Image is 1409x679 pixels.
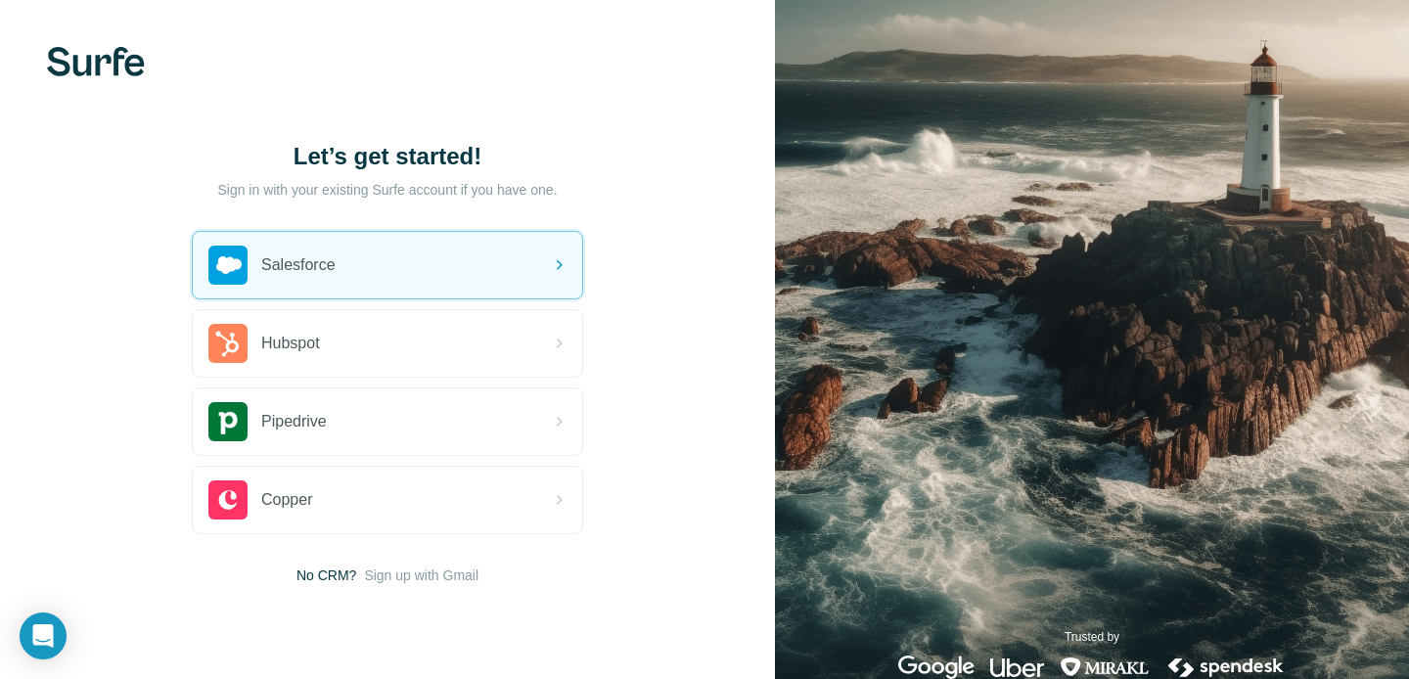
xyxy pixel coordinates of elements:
[364,566,478,585] button: Sign up with Gmail
[296,566,356,585] span: No CRM?
[20,612,67,659] div: Abrir Intercom Messenger
[208,246,248,285] img: salesforce's logo
[208,324,248,363] img: hubspot's logo
[1065,628,1119,646] p: Trusted by
[990,656,1044,679] img: uber's logo
[1165,656,1287,679] img: spendesk's logo
[208,480,248,520] img: copper's logo
[261,332,320,355] span: Hubspot
[208,402,248,441] img: pipedrive's logo
[261,253,336,277] span: Salesforce
[1060,656,1150,679] img: mirakl's logo
[261,488,312,512] span: Copper
[192,141,583,172] h1: Let’s get started!
[898,656,975,679] img: google's logo
[217,180,557,200] p: Sign in with your existing Surfe account if you have one.
[47,47,145,76] img: Surfe's logo
[261,410,327,433] span: Pipedrive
